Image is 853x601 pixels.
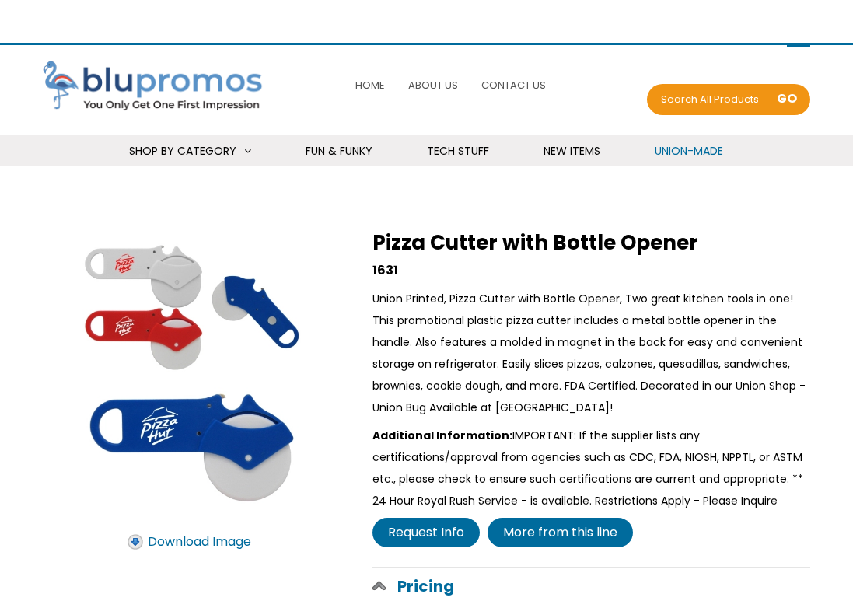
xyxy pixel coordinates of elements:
a: Union-Made [635,135,743,168]
a: Home [351,68,389,102]
span: Shop By Category [129,143,236,159]
div: Union Printed, Pizza Cutter with Bottle Opener, Two great kitchen tools in one! This promotional ... [372,288,810,418]
a: Download Image [117,524,260,560]
span: Fun & Funky [306,143,372,159]
a: About Us [404,68,462,102]
div: IMPORTANT: If the supplier lists any certifications/approval from agencies such as CDC, FDA, NIOS... [372,425,810,512]
span: Home [355,78,385,93]
strong: Additional Information [372,428,512,443]
img: Pizza Cutter with Bottle Opener [43,232,334,523]
span: Pizza Cutter with Bottle Opener [372,229,698,257]
a: Fun & Funky [286,135,392,168]
a: New Items [524,135,620,168]
a: Request Info [372,518,480,547]
span: Contact Us [481,78,546,93]
a: More from this line [488,518,633,547]
span: About Us [408,78,458,93]
span: New Items [544,143,600,159]
span: Union-Made [655,143,723,159]
div: 1631 [372,260,810,281]
a: Tech Stuff [407,135,509,168]
img: Blupromos LLC's Logo [43,61,273,113]
span: Tech Stuff [427,143,489,159]
a: Contact Us [477,68,550,102]
a: Shop By Category [110,135,271,168]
